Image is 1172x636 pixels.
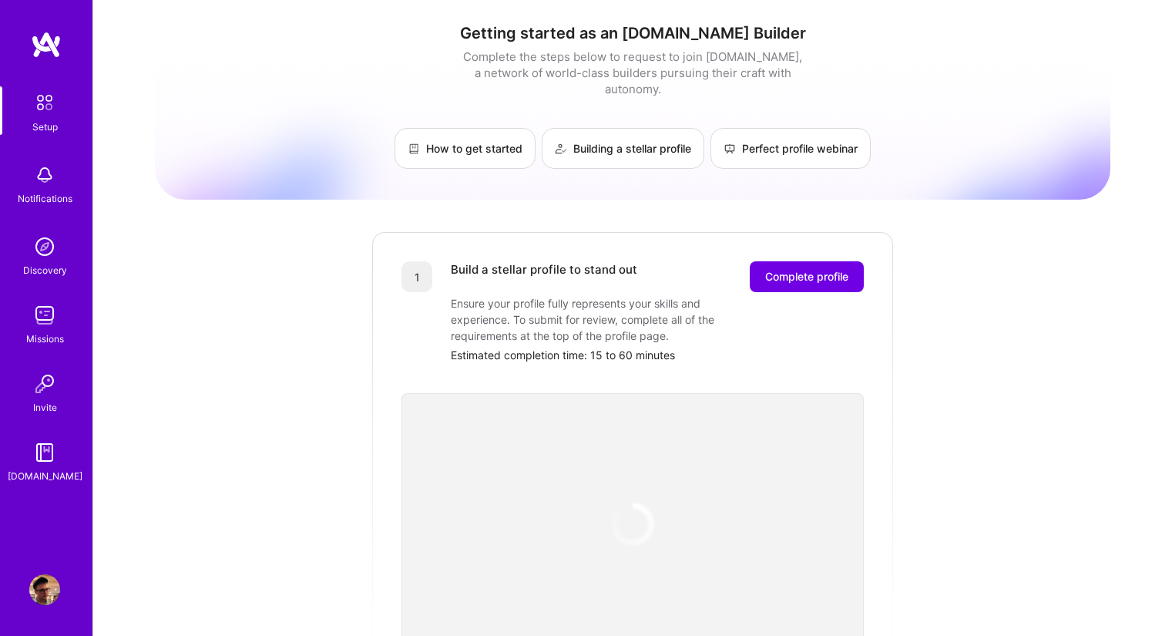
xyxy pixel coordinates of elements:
div: Invite [33,399,57,416]
div: Setup [32,119,58,135]
img: loading [610,501,656,547]
img: setup [29,86,61,119]
div: Missions [26,331,64,347]
div: Estimated completion time: 15 to 60 minutes [451,347,864,363]
img: How to get started [408,143,420,155]
div: 1 [401,261,432,292]
div: Build a stellar profile to stand out [451,261,637,292]
img: logo [31,31,62,59]
h1: Getting started as an [DOMAIN_NAME] Builder [155,24,1110,42]
div: Discovery [23,262,67,278]
span: Complete profile [765,269,848,284]
img: guide book [29,437,60,468]
img: teamwork [29,300,60,331]
img: bell [29,160,60,190]
img: User Avatar [29,574,60,605]
img: Building a stellar profile [555,143,567,155]
div: Complete the steps below to request to join [DOMAIN_NAME], a network of world-class builders purs... [459,49,806,97]
a: Building a stellar profile [542,128,704,169]
img: Invite [29,368,60,399]
div: Notifications [18,190,72,207]
a: Perfect profile webinar [710,128,871,169]
a: How to get started [395,128,536,169]
div: [DOMAIN_NAME] [8,468,82,484]
div: Ensure your profile fully represents your skills and experience. To submit for review, complete a... [451,295,759,344]
button: Complete profile [750,261,864,292]
a: User Avatar [25,574,64,605]
img: Perfect profile webinar [724,143,736,155]
img: discovery [29,231,60,262]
